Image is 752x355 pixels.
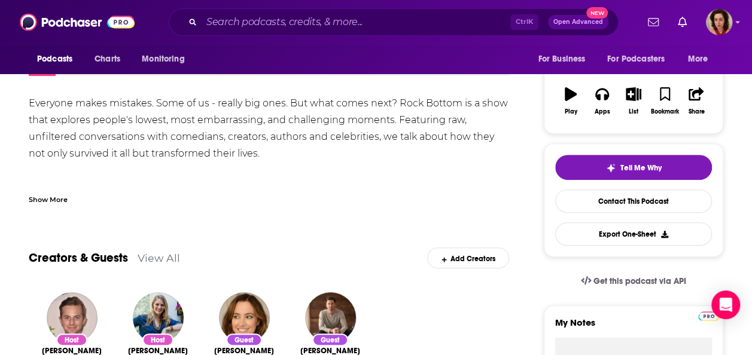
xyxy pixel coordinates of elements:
div: Bookmark [651,108,679,115]
button: Export One-Sheet [555,222,712,246]
div: Guest [226,333,262,346]
img: Ariel Fulmer [133,292,184,343]
a: Contact This Podcast [555,189,712,213]
button: Apps [586,79,617,123]
span: Monitoring [142,51,184,68]
div: Search podcasts, credits, & more... [169,8,619,36]
button: List [618,79,649,123]
a: Show notifications dropdown [643,12,663,32]
a: Pro website [698,310,719,321]
div: Open Intercom Messenger [711,290,740,319]
button: Open AdvancedNew [548,15,608,29]
div: List [629,108,638,115]
button: open menu [680,48,723,71]
a: View All [138,252,180,264]
button: Show profile menu [706,9,732,35]
span: Open Advanced [553,19,603,25]
button: Play [555,79,586,123]
span: For Business [538,51,585,68]
button: Share [681,79,712,123]
span: Ctrl K [510,14,538,30]
a: Show notifications dropdown [673,12,692,32]
span: New [586,7,608,19]
div: Everyone makes mistakes. Some of us - really big ones. But what comes next? Rock Bottom is a show... [29,95,509,296]
span: Logged in as hdrucker [706,9,732,35]
a: Charts [87,48,127,71]
a: Creators & Guests [29,250,128,265]
img: tell me why sparkle [606,163,616,173]
button: tell me why sparkleTell Me Why [555,155,712,180]
div: Host [56,333,87,346]
div: Share [688,108,704,115]
button: open menu [599,48,682,71]
img: Podchaser - Follow, Share and Rate Podcasts [20,11,135,33]
label: My Notes [555,317,712,338]
button: open menu [529,48,600,71]
img: Podchaser Pro [698,311,719,321]
span: Charts [95,51,120,68]
span: For Podcasters [607,51,665,68]
div: Guest [312,333,348,346]
div: Apps [595,108,610,115]
span: Tell Me Why [620,163,662,173]
img: Jancee Dunn [219,292,270,343]
button: open menu [29,48,88,71]
img: User Profile [706,9,732,35]
button: Bookmark [649,79,680,123]
img: Ned Fulmer [47,292,98,343]
div: Host [142,333,173,346]
span: Get this podcast via API [593,276,686,286]
input: Search podcasts, credits, & more... [202,13,510,32]
span: Podcasts [37,51,72,68]
span: More [688,51,708,68]
img: Jeremy Lewis [305,292,356,343]
div: Play [565,108,577,115]
div: Add Creators [427,247,509,268]
button: open menu [133,48,200,71]
a: Get this podcast via API [571,267,696,296]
